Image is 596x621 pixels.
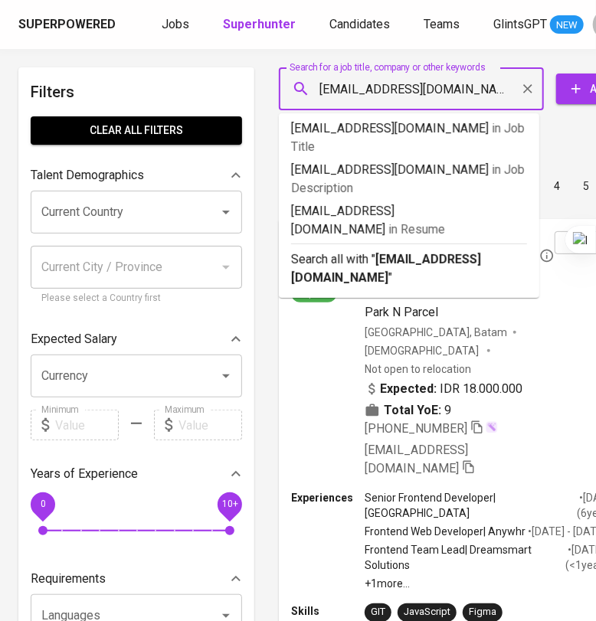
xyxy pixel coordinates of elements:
span: Save [562,234,596,252]
div: Expected Salary [31,324,242,355]
span: Jobs [162,17,189,31]
p: [EMAIL_ADDRESS][DOMAIN_NAME] [291,202,527,239]
img: magic_wand.svg [486,421,498,433]
button: Go to page 4 [545,174,569,198]
div: IDR 18.000.000 [365,380,522,398]
span: Candidates [329,17,390,31]
input: Value [55,410,119,440]
span: [PHONE_NUMBER] [365,421,467,436]
span: Clear All filters [43,121,230,140]
span: 10+ [221,499,237,510]
div: GIT [371,605,385,619]
b: [EMAIL_ADDRESS][DOMAIN_NAME] [291,252,481,285]
div: [GEOGRAPHIC_DATA], Batam [365,325,507,340]
b: Total YoE: [384,401,441,420]
a: Superpowered [18,16,119,34]
h6: Filters [31,80,242,104]
div: Years of Experience [31,459,242,489]
span: Park N Parcel [365,305,438,319]
span: [DEMOGRAPHIC_DATA] [365,343,481,358]
p: Requirements [31,570,106,588]
p: Skills [291,603,365,619]
a: Teams [424,15,463,34]
p: Frontend Team Lead | Dreamsmart Solutions [365,542,565,573]
p: Senior Frontend Developer | [GEOGRAPHIC_DATA] [365,490,577,521]
p: Years of Experience [31,465,138,483]
a: GlintsGPT NEW [493,15,584,34]
span: GlintsGPT [493,17,547,31]
div: Talent Demographics [31,160,242,191]
button: Open [215,201,237,223]
span: NEW [550,18,584,33]
p: Frontend Web Developer | Anywhr [365,524,526,539]
div: Superpowered [18,16,116,34]
div: JavaScript [404,605,450,619]
input: Value [178,410,242,440]
button: Clear All filters [31,116,242,145]
span: in Resume [388,222,445,237]
div: Requirements [31,564,242,594]
button: Open [215,365,237,387]
p: Experiences [291,490,365,505]
a: Superhunter [223,15,299,34]
p: Please select a Country first [41,291,231,306]
span: 0 [40,499,45,510]
p: Talent Demographics [31,166,144,185]
svg: By Batam recruiter [539,248,555,263]
p: [EMAIL_ADDRESS][DOMAIN_NAME] [291,161,527,198]
a: Candidates [329,15,393,34]
p: Search all with " " [291,250,527,287]
span: [EMAIL_ADDRESS][DOMAIN_NAME] [365,443,468,476]
button: Clear [517,78,539,100]
b: Expected: [380,380,437,398]
span: 9 [444,401,451,420]
a: Jobs [162,15,192,34]
b: Superhunter [223,17,296,31]
p: Not open to relocation [365,361,471,377]
div: Figma [469,605,496,619]
span: Teams [424,17,460,31]
p: Expected Salary [31,330,117,348]
p: [EMAIL_ADDRESS][DOMAIN_NAME] [291,119,527,156]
